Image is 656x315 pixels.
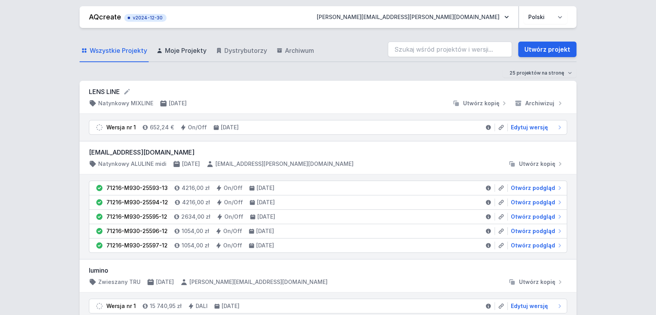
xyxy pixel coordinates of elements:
[188,124,207,131] h4: On/Off
[89,266,567,275] h3: lumino
[95,124,103,131] img: draft.svg
[98,160,167,168] h4: Natynkowy ALULINE midi
[80,40,149,62] a: Wszystkie Projekty
[215,160,354,168] h4: [EMAIL_ADDRESS][PERSON_NAME][DOMAIN_NAME]
[511,99,567,107] button: Archiwizuj
[525,99,554,107] span: Archiwizuj
[463,99,500,107] span: Utwórz kopię
[89,13,121,21] a: AQcreate
[189,278,328,286] h4: [PERSON_NAME][EMAIL_ADDRESS][DOMAIN_NAME]
[156,278,174,286] h4: [DATE]
[182,198,210,206] h4: 4216,00 zł
[106,198,168,206] div: 71216-M930-25594-12
[90,46,147,55] span: Wszystkie Projekty
[511,227,555,235] span: Otwórz podgląd
[257,213,275,221] h4: [DATE]
[519,278,555,286] span: Utwórz kopię
[182,160,200,168] h4: [DATE]
[128,15,163,21] span: v2024-12-30
[89,148,567,157] h3: [EMAIL_ADDRESS][DOMAIN_NAME]
[196,302,208,310] h4: DALI
[505,278,567,286] button: Utwórz kopię
[182,184,210,192] h4: 4216,00 zł
[508,302,564,310] a: Edytuj wersję
[169,99,187,107] h4: [DATE]
[508,213,564,221] a: Otwórz podgląd
[224,198,243,206] h4: On/Off
[106,124,136,131] div: Wersja nr 1
[508,184,564,192] a: Otwórz podgląd
[508,227,564,235] a: Otwórz podgląd
[124,12,167,22] button: v2024-12-30
[256,227,274,235] h4: [DATE]
[511,302,548,310] span: Edytuj wersję
[508,198,564,206] a: Otwórz podgląd
[256,242,274,249] h4: [DATE]
[223,242,242,249] h4: On/Off
[182,227,209,235] h4: 1054,00 zł
[221,124,239,131] h4: [DATE]
[388,42,512,57] input: Szukaj wśród projektów i wersji...
[223,227,242,235] h4: On/Off
[224,46,267,55] span: Dystrybutorzy
[511,242,555,249] span: Otwórz podgląd
[150,302,182,310] h4: 15 740,95 zł
[106,302,136,310] div: Wersja nr 1
[511,124,548,131] span: Edytuj wersję
[89,87,567,96] form: LENS LINE
[449,99,511,107] button: Utwórz kopię
[505,160,567,168] button: Utwórz kopię
[95,302,103,310] img: draft.svg
[511,184,555,192] span: Otwórz podgląd
[222,302,239,310] h4: [DATE]
[257,184,274,192] h4: [DATE]
[508,124,564,131] a: Edytuj wersję
[214,40,269,62] a: Dystrybutorzy
[150,124,174,131] h4: 652,24 €
[511,198,555,206] span: Otwórz podgląd
[524,10,567,24] select: Wybierz język
[165,46,207,55] span: Moje Projekty
[311,10,515,24] button: [PERSON_NAME][EMAIL_ADDRESS][PERSON_NAME][DOMAIN_NAME]
[106,242,168,249] div: 71216-M930-25597-12
[182,242,209,249] h4: 1054,00 zł
[106,184,168,192] div: 71216-M930-25593-13
[123,88,131,96] button: Edytuj nazwę projektu
[508,242,564,249] a: Otwórz podgląd
[106,213,167,221] div: 71216-M930-25595-12
[98,99,153,107] h4: Natynkowy MIXLINE
[511,213,555,221] span: Otwórz podgląd
[224,184,243,192] h4: On/Off
[224,213,243,221] h4: On/Off
[285,46,314,55] span: Archiwum
[518,42,576,57] a: Utwórz projekt
[155,40,208,62] a: Moje Projekty
[98,278,141,286] h4: Zwieszany TRU
[106,227,168,235] div: 71216-M930-25596-12
[257,198,275,206] h4: [DATE]
[519,160,555,168] span: Utwórz kopię
[181,213,210,221] h4: 2634,00 zł
[275,40,316,62] a: Archiwum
